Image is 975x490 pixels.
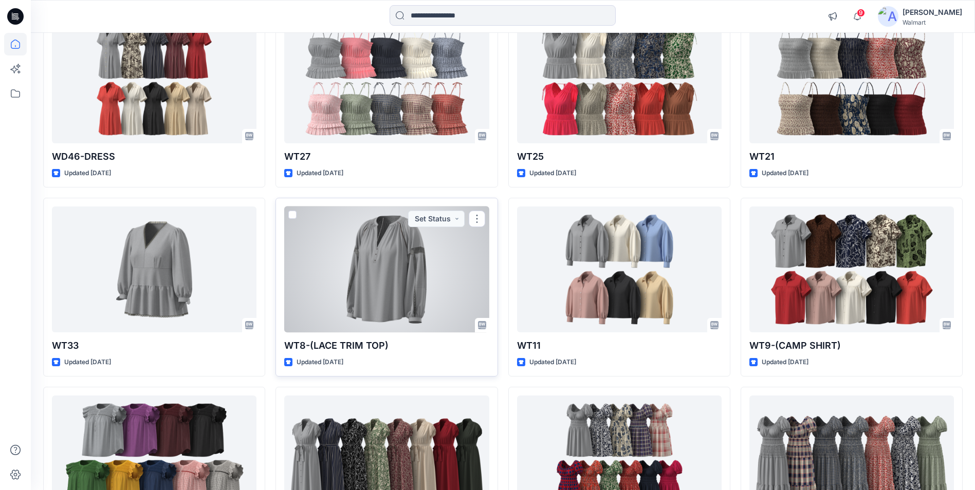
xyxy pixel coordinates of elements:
[52,149,256,164] p: WD46-DRESS
[517,149,722,164] p: WT25
[517,338,722,353] p: WT11
[878,6,898,27] img: avatar
[284,338,489,353] p: WT8-(LACE TRIM TOP)
[284,149,489,164] p: WT27
[903,18,962,26] div: Walmart
[749,17,954,143] a: WT21
[284,206,489,332] a: WT8-(LACE TRIM TOP)
[529,357,576,368] p: Updated [DATE]
[529,168,576,179] p: Updated [DATE]
[284,17,489,143] a: WT27
[903,6,962,18] div: [PERSON_NAME]
[762,168,808,179] p: Updated [DATE]
[297,357,343,368] p: Updated [DATE]
[749,149,954,164] p: WT21
[749,338,954,353] p: WT9-(CAMP SHIRT)
[517,206,722,332] a: WT11
[64,357,111,368] p: Updated [DATE]
[857,9,865,17] span: 9
[297,168,343,179] p: Updated [DATE]
[64,168,111,179] p: Updated [DATE]
[52,17,256,143] a: WD46-DRESS
[517,17,722,143] a: WT25
[52,206,256,332] a: WT33
[52,338,256,353] p: WT33
[749,206,954,332] a: WT9-(CAMP SHIRT)
[762,357,808,368] p: Updated [DATE]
